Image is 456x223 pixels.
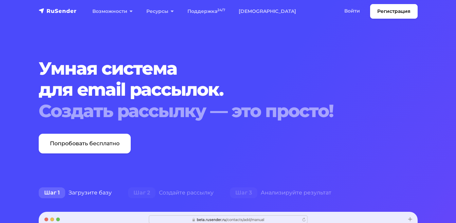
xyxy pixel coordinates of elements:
div: Создать рассылку — это просто! [39,100,418,122]
a: [DEMOGRAPHIC_DATA] [232,4,303,18]
span: Шаг 3 [230,187,257,198]
div: Загрузите базу [31,186,120,200]
a: Поддержка24/7 [181,4,232,18]
a: Попробовать бесплатно [39,134,131,153]
div: Создайте рассылку [120,186,222,200]
a: Возможности [86,4,140,18]
a: Войти [338,4,367,18]
span: Шаг 1 [39,187,65,198]
span: Шаг 2 [128,187,156,198]
a: Регистрация [370,4,418,19]
div: Анализируйте результат [222,186,340,200]
img: RuSender [39,7,77,14]
sup: 24/7 [217,8,225,12]
h1: Умная система для email рассылок. [39,58,418,122]
a: Ресурсы [140,4,181,18]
